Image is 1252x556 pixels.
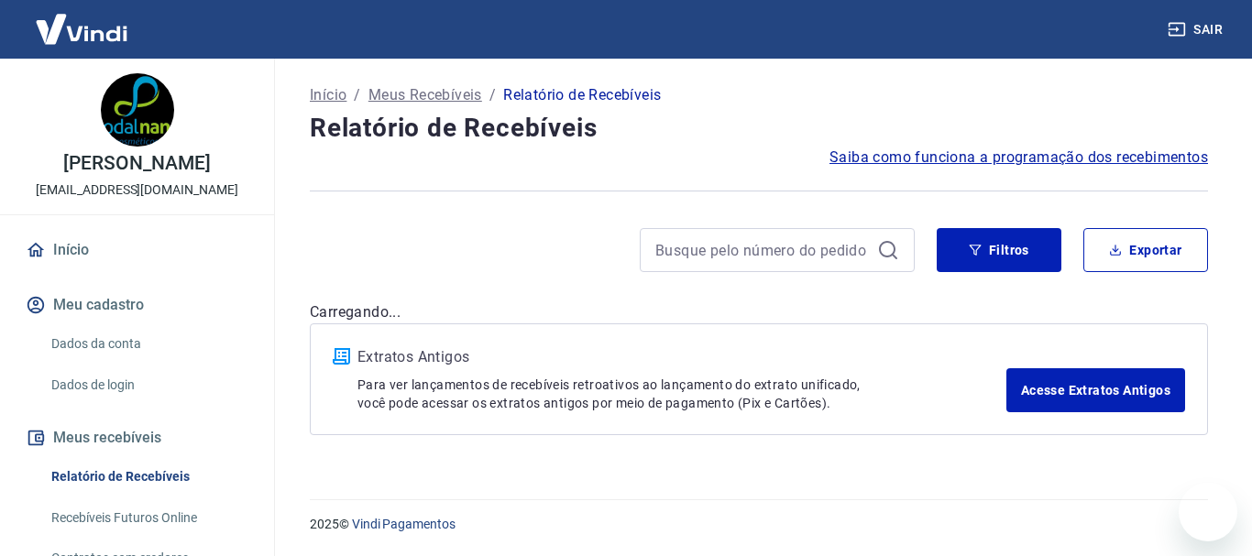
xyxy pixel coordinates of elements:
button: Meus recebíveis [22,418,252,458]
p: / [354,84,360,106]
a: Vindi Pagamentos [352,517,456,531]
a: Saiba como funciona a programação dos recebimentos [829,147,1208,169]
button: Filtros [937,228,1061,272]
a: Início [310,84,346,106]
a: Recebíveis Futuros Online [44,499,252,537]
a: Acesse Extratos Antigos [1006,368,1185,412]
p: [PERSON_NAME] [63,154,210,173]
a: Relatório de Recebíveis [44,458,252,496]
img: a62518da-1332-4728-8a88-cc9d5e56d579.jpeg [101,73,174,147]
p: Carregando... [310,301,1208,323]
img: ícone [333,348,350,365]
p: Relatório de Recebíveis [503,84,661,106]
h4: Relatório de Recebíveis [310,110,1208,147]
p: / [489,84,496,106]
a: Início [22,230,252,270]
a: Dados da conta [44,325,252,363]
p: [EMAIL_ADDRESS][DOMAIN_NAME] [36,180,238,200]
button: Exportar [1083,228,1208,272]
button: Sair [1164,13,1230,47]
img: Vindi [22,1,141,57]
iframe: Botão para abrir a janela de mensagens [1179,483,1237,541]
input: Busque pelo número do pedido [655,236,870,264]
a: Meus Recebíveis [368,84,482,106]
button: Meu cadastro [22,285,252,325]
p: 2025 © [310,515,1208,534]
a: Dados de login [44,366,252,404]
p: Extratos Antigos [357,346,1006,368]
p: Para ver lançamentos de recebíveis retroativos ao lançamento do extrato unificado, você pode aces... [357,376,1006,412]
